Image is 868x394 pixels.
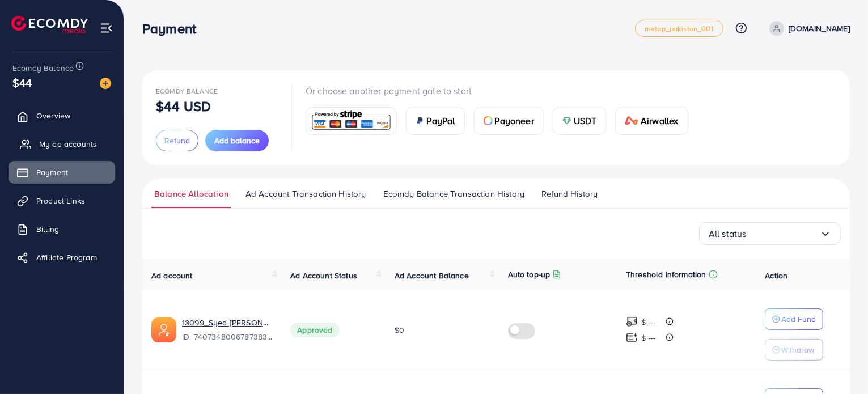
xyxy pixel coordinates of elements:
[12,62,74,74] span: Ecomdy Balance
[39,138,97,150] span: My ad accounts
[154,188,228,200] span: Balance Allocation
[156,99,211,113] p: $44 USD
[156,86,218,96] span: Ecomdy Balance
[214,135,260,146] span: Add balance
[9,161,115,184] a: Payment
[290,323,339,337] span: Approved
[406,107,465,135] a: cardPayPal
[156,130,198,151] button: Refund
[151,317,176,342] img: ic-ads-acc.e4c84228.svg
[36,223,59,235] span: Billing
[781,343,814,357] p: Withdraw
[709,225,747,243] span: All status
[553,107,607,135] a: cardUSDT
[781,312,816,326] p: Add Fund
[205,130,269,151] button: Add balance
[626,268,706,281] p: Threshold information
[290,270,357,281] span: Ad Account Status
[36,252,97,263] span: Affiliate Program
[395,270,469,281] span: Ad Account Balance
[765,270,787,281] span: Action
[9,104,115,127] a: Overview
[164,135,190,146] span: Refund
[306,107,397,135] a: card
[635,20,723,37] a: metap_pakistan_001
[245,188,366,200] span: Ad Account Transaction History
[484,116,493,125] img: card
[9,189,115,212] a: Product Links
[306,84,697,98] p: Or choose another payment gate to start
[508,268,551,281] p: Auto top-up
[142,20,205,37] h3: Payment
[495,114,534,128] span: Payoneer
[474,107,544,135] a: cardPayoneer
[574,114,597,128] span: USDT
[789,22,850,35] p: [DOMAIN_NAME]
[182,317,272,328] a: 13099_Syed [PERSON_NAME] Hydri_1724657616725
[820,343,859,385] iframe: Chat
[765,339,823,361] button: Withdraw
[641,114,678,128] span: Airwallex
[395,324,404,336] span: $0
[9,246,115,269] a: Affiliate Program
[151,270,193,281] span: Ad account
[416,116,425,125] img: card
[36,167,68,178] span: Payment
[182,317,272,343] div: <span class='underline'>13099_Syed Hassaan Ali Hydri_1724657616725</span></br>7407348006787383297
[9,218,115,240] a: Billing
[625,116,638,125] img: card
[626,332,638,344] img: top-up amount
[36,195,85,206] span: Product Links
[36,110,70,121] span: Overview
[12,74,32,91] span: $44
[100,78,111,89] img: image
[100,22,113,35] img: menu
[641,331,655,345] p: $ ---
[765,21,850,36] a: [DOMAIN_NAME]
[427,114,455,128] span: PayPal
[562,116,571,125] img: card
[541,188,598,200] span: Refund History
[641,315,655,329] p: $ ---
[9,133,115,155] a: My ad accounts
[626,316,638,328] img: top-up amount
[765,308,823,330] button: Add Fund
[182,331,272,342] span: ID: 7407348006787383297
[699,222,841,245] div: Search for option
[11,16,88,33] img: logo
[615,107,688,135] a: cardAirwallex
[383,188,524,200] span: Ecomdy Balance Transaction History
[310,109,393,133] img: card
[645,25,714,32] span: metap_pakistan_001
[747,225,820,243] input: Search for option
